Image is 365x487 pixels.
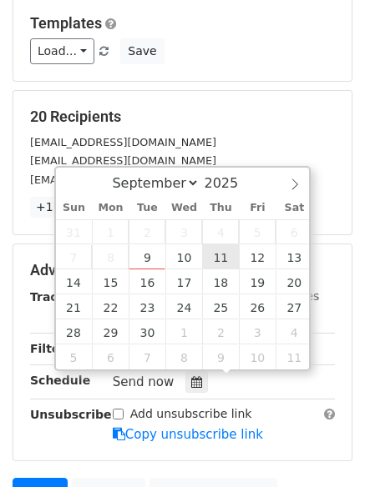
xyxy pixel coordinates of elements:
span: Thu [202,203,239,213]
span: September 7, 2025 [56,244,93,269]
span: September 22, 2025 [92,294,129,319]
span: September 25, 2025 [202,294,239,319]
span: September 20, 2025 [276,269,312,294]
span: September 24, 2025 [165,294,202,319]
span: September 3, 2025 [165,219,202,244]
span: September 18, 2025 [202,269,239,294]
span: September 14, 2025 [56,269,93,294]
a: +17 more [30,197,100,218]
a: Load... [30,38,94,64]
span: September 15, 2025 [92,269,129,294]
span: September 8, 2025 [92,244,129,269]
strong: Filters [30,342,73,355]
small: [EMAIL_ADDRESS][DOMAIN_NAME] [30,154,216,167]
h5: Advanced [30,261,335,279]
span: October 7, 2025 [129,344,165,369]
span: October 5, 2025 [56,344,93,369]
strong: Unsubscribe [30,408,112,421]
small: [EMAIL_ADDRESS][DOMAIN_NAME] [30,136,216,148]
span: Sat [276,203,312,213]
button: Save [120,38,164,64]
span: September 13, 2025 [276,244,312,269]
span: October 8, 2025 [165,344,202,369]
span: Send now [113,374,175,389]
span: September 10, 2025 [165,244,202,269]
span: September 5, 2025 [239,219,276,244]
span: September 28, 2025 [56,319,93,344]
span: September 29, 2025 [92,319,129,344]
span: Sun [56,203,93,213]
span: September 19, 2025 [239,269,276,294]
input: Year [200,175,260,191]
span: September 23, 2025 [129,294,165,319]
span: October 6, 2025 [92,344,129,369]
span: Mon [92,203,129,213]
span: October 3, 2025 [239,319,276,344]
small: [EMAIL_ADDRESS][DOMAIN_NAME] [30,173,216,186]
span: September 21, 2025 [56,294,93,319]
span: September 16, 2025 [129,269,165,294]
span: October 9, 2025 [202,344,239,369]
span: October 11, 2025 [276,344,312,369]
span: September 17, 2025 [165,269,202,294]
span: Fri [239,203,276,213]
span: October 2, 2025 [202,319,239,344]
strong: Tracking [30,290,86,304]
a: Templates [30,14,102,32]
label: Add unsubscribe link [130,405,252,423]
span: October 1, 2025 [165,319,202,344]
span: Tue [129,203,165,213]
h5: 20 Recipients [30,108,335,126]
span: August 31, 2025 [56,219,93,244]
span: September 26, 2025 [239,294,276,319]
a: Copy unsubscribe link [113,427,263,442]
span: September 2, 2025 [129,219,165,244]
span: September 9, 2025 [129,244,165,269]
span: September 6, 2025 [276,219,312,244]
strong: Schedule [30,374,90,387]
span: September 4, 2025 [202,219,239,244]
span: September 1, 2025 [92,219,129,244]
span: September 12, 2025 [239,244,276,269]
span: October 4, 2025 [276,319,312,344]
span: September 11, 2025 [202,244,239,269]
span: October 10, 2025 [239,344,276,369]
span: Wed [165,203,202,213]
iframe: Chat Widget [281,407,365,487]
span: September 30, 2025 [129,319,165,344]
span: September 27, 2025 [276,294,312,319]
